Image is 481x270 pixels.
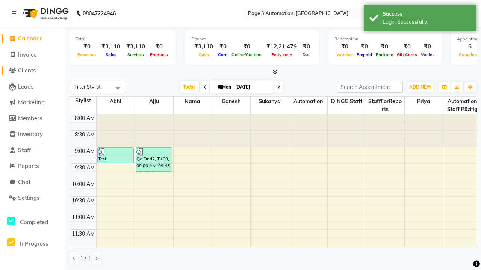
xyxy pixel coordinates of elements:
span: Today [180,81,199,93]
span: Invoice [18,51,36,58]
div: 8:30 AM [73,131,96,139]
div: ₹3,110 [191,42,216,51]
div: ₹0 [300,42,313,51]
a: Clients [2,66,64,75]
div: Qa Dnd2, TK09, 09:00 AM-09:45 AM, Hair Cut-Men [136,148,172,171]
div: ₹0 [395,42,419,51]
span: Completed [20,219,48,226]
span: Abhi [97,97,135,106]
a: Invoice [2,51,64,59]
span: Petty cash [269,52,294,57]
a: Chat [2,178,64,187]
div: ₹0 [355,42,374,51]
div: 10:00 AM [70,180,96,188]
span: Automation [289,97,327,106]
div: 11:00 AM [70,213,96,221]
div: ₹3,110 [98,42,123,51]
span: Priya [405,97,443,106]
span: Clients [18,67,36,74]
span: Reports [18,162,39,169]
span: Ganesh [212,97,250,106]
span: Marketing [18,99,45,106]
span: InProgress [20,240,48,247]
span: Prepaid [355,52,374,57]
div: 9:00 AM [73,147,96,155]
div: Redemption [334,36,436,42]
span: Due [301,52,312,57]
span: Settings [18,194,39,201]
div: ₹12,21,479 [263,42,300,51]
div: Success [383,10,471,18]
span: Expenses [76,52,98,57]
span: Cash [197,52,211,57]
span: Voucher [334,52,355,57]
div: 12:00 PM [71,246,96,254]
span: Nama [174,97,212,106]
input: Search Appointment [337,81,403,93]
img: logo [19,3,71,24]
div: ₹0 [334,42,355,51]
span: Members [18,115,42,122]
div: ₹3,110 [123,42,148,51]
div: ₹0 [148,42,170,51]
div: 10:30 AM [70,197,96,205]
a: Members [2,114,64,123]
span: Products [148,52,170,57]
div: Test DoNotDelete, TK11, 09:00 AM-09:30 AM, Hair Cut By Expert-Men [98,148,133,163]
input: 2025-09-01 [233,81,271,93]
span: Chat [18,178,30,186]
div: Login Successfully. [383,18,471,26]
div: ₹0 [374,42,395,51]
div: ₹0 [230,42,263,51]
a: Staff [2,146,64,155]
div: Total [76,36,170,42]
div: ₹0 [419,42,436,51]
a: Marketing [2,98,64,107]
div: Stylist [70,97,96,105]
span: DINGG Staff [328,97,366,106]
span: Card [216,52,230,57]
span: Leads [18,83,33,90]
div: Finance [191,36,313,42]
a: Settings [2,194,64,202]
span: 1 / 1 [80,255,91,262]
b: 08047224946 [83,3,116,24]
button: ADD NEW [407,82,433,92]
div: ₹0 [76,42,98,51]
span: Gift Cards [395,52,419,57]
span: StaffForReports [366,97,404,114]
span: Sukanya [251,97,289,106]
div: ₹0 [216,42,230,51]
span: Sales [104,52,118,57]
span: Ajju [135,97,173,106]
span: Package [374,52,395,57]
a: Inventory [2,130,64,139]
span: Staff [18,147,31,154]
a: Calendar [2,34,64,43]
span: Inventory [18,130,43,138]
span: ADD NEW [409,84,431,90]
div: 9:30 AM [73,164,96,172]
span: Calendar [18,35,42,42]
a: Reports [2,162,64,171]
span: Filter Stylist [74,84,101,90]
div: 11:30 AM [70,230,96,238]
span: Services [126,52,146,57]
a: Leads [2,82,64,91]
span: Wallet [419,52,436,57]
span: Online/Custom [230,52,263,57]
span: Mon [216,84,233,90]
div: 8:00 AM [73,114,96,122]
